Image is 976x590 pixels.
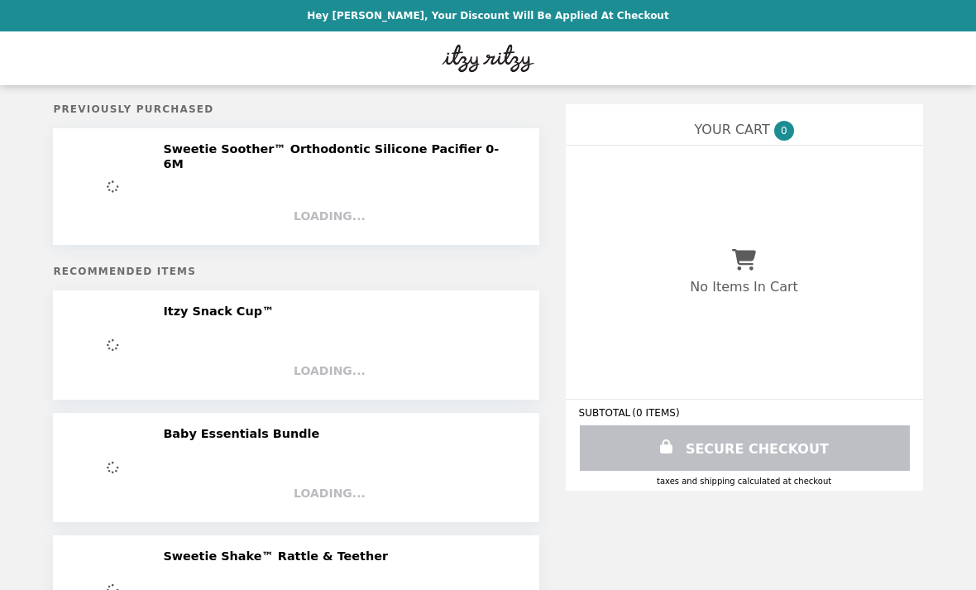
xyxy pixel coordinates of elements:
span: ( 0 ITEMS ) [632,407,679,419]
img: Brand Logo [421,41,554,75]
p: Hey [PERSON_NAME], your discount will be applied at checkout [307,10,668,22]
h2: Baby Essentials Bundle [163,426,326,441]
div: Taxes and Shipping calculated at checkout [579,477,910,486]
h2: Sweetie Shake™ Rattle & Teether [163,549,395,564]
span: SUBTOTAL [579,407,633,419]
h2: Sweetie Soother™ Orthodontic Silicone Pacifier 0-6M [163,142,514,172]
h5: Recommended Items [53,266,538,277]
h5: Previously Purchased [53,103,538,115]
span: 0 [774,121,794,141]
h2: Itzy Snack Cup™ [163,304,280,319]
span: YOUR CART [694,122,769,137]
p: No Items In Cart [690,279,797,295]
